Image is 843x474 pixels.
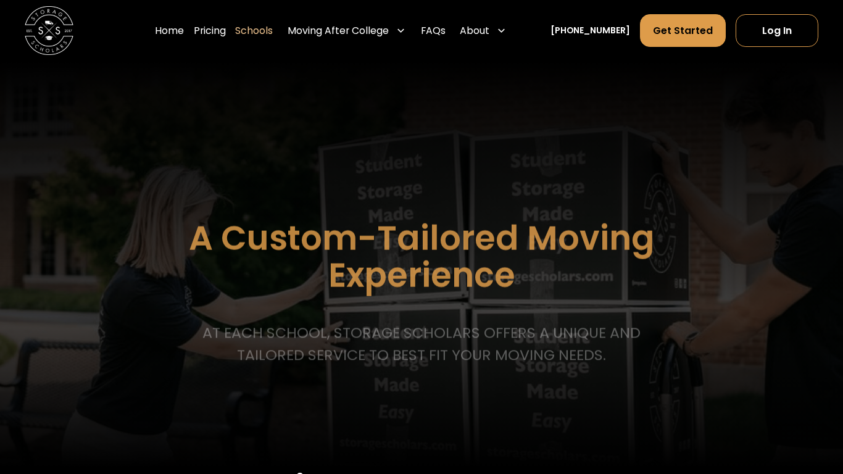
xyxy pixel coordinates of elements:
a: Get Started [640,14,726,47]
a: FAQs [421,14,446,48]
p: At each school, storage scholars offers a unique and tailored service to best fit your Moving needs. [199,322,645,365]
div: Moving After College [288,23,389,38]
a: Schools [235,14,273,48]
div: Moving After College [283,14,411,48]
div: About [455,14,512,48]
img: Storage Scholars main logo [25,6,73,55]
h1: A Custom-Tailored Moving Experience [128,220,715,294]
a: Pricing [194,14,226,48]
a: Log In [736,14,819,47]
a: Home [155,14,184,48]
div: About [460,23,489,38]
a: [PHONE_NUMBER] [550,24,630,37]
